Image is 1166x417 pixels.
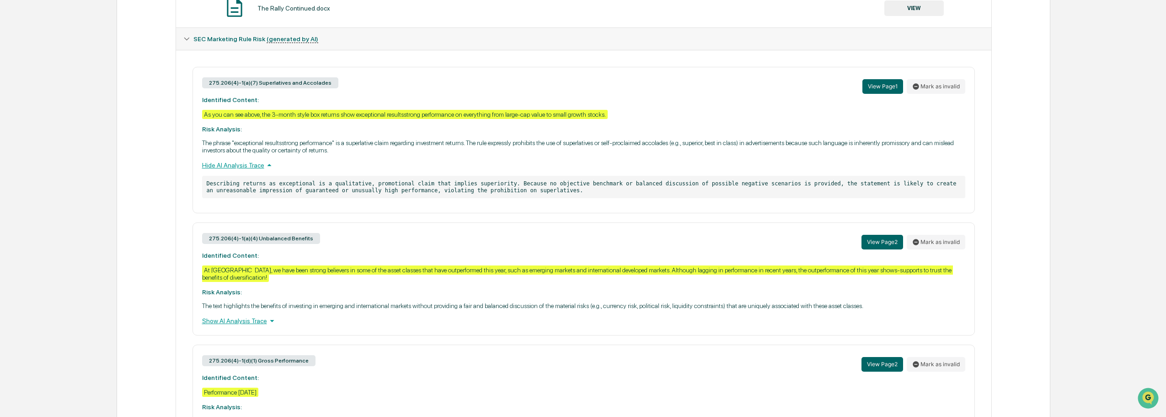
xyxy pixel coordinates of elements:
[202,125,242,133] strong: Risk Analysis:
[9,70,26,87] img: 1746055101610-c473b297-6a78-478c-a979-82029cc54cd1
[202,160,965,170] div: Hide AI Analysis Trace
[5,129,61,146] a: 🔎Data Lookup
[9,116,16,124] div: 🖐️
[861,357,903,372] button: View Page2
[202,316,965,326] div: Show AI Analysis Trace
[9,19,166,34] p: How can we help?
[9,134,16,141] div: 🔎
[202,403,242,411] strong: Risk Analysis:
[267,35,318,43] u: (generated by AI)
[202,355,316,366] div: 275.206(4)-1(d)(1) Gross Performance
[18,115,59,125] span: Preclearance
[155,73,166,84] button: Start new chat
[31,70,150,79] div: Start new chat
[193,35,318,43] span: SEC Marketing Rule Risk
[202,374,259,381] strong: Identified Content:
[862,79,903,94] button: View Page1
[63,112,117,128] a: 🗄️Attestations
[884,0,944,16] button: VIEW
[257,5,330,12] div: The Rally Continued.docx
[75,115,113,125] span: Attestations
[202,77,338,88] div: 275.206(4)-1(a)(7) Superlatives and Accolades
[202,139,965,154] p: The phrase "exceptional resultsstrong performance" is a superlative claim regarding investment re...
[64,155,111,162] a: Powered byPylon
[202,110,608,119] div: As you can see above, the 3-month style box returns show exceptional resultsstrong performance on...
[66,116,74,124] div: 🗄️
[1137,387,1161,412] iframe: Open customer support
[91,155,111,162] span: Pylon
[202,388,258,397] div: Performance [DATE]
[907,235,965,249] button: Mark as invalid
[176,28,991,50] div: SEC Marketing Rule Risk (generated by AI)
[18,133,58,142] span: Data Lookup
[202,288,242,296] strong: Risk Analysis:
[907,357,965,372] button: Mark as invalid
[5,112,63,128] a: 🖐️Preclearance
[202,252,259,259] strong: Identified Content:
[202,96,259,103] strong: Identified Content:
[31,79,116,87] div: We're available if you need us!
[202,265,953,282] div: At [GEOGRAPHIC_DATA], we have been strong believers in some of the asset classes that have outper...
[907,79,965,94] button: Mark as invalid
[202,302,965,309] p: The text highlights the benefits of investing in emerging and international markets without provi...
[861,235,903,249] button: View Page2
[202,233,320,244] div: 275.206(4)-1(a)(4) Unbalanced Benefits
[202,176,965,198] p: Describing returns as exceptional is a qualitative, promotional claim that implies superiority. B...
